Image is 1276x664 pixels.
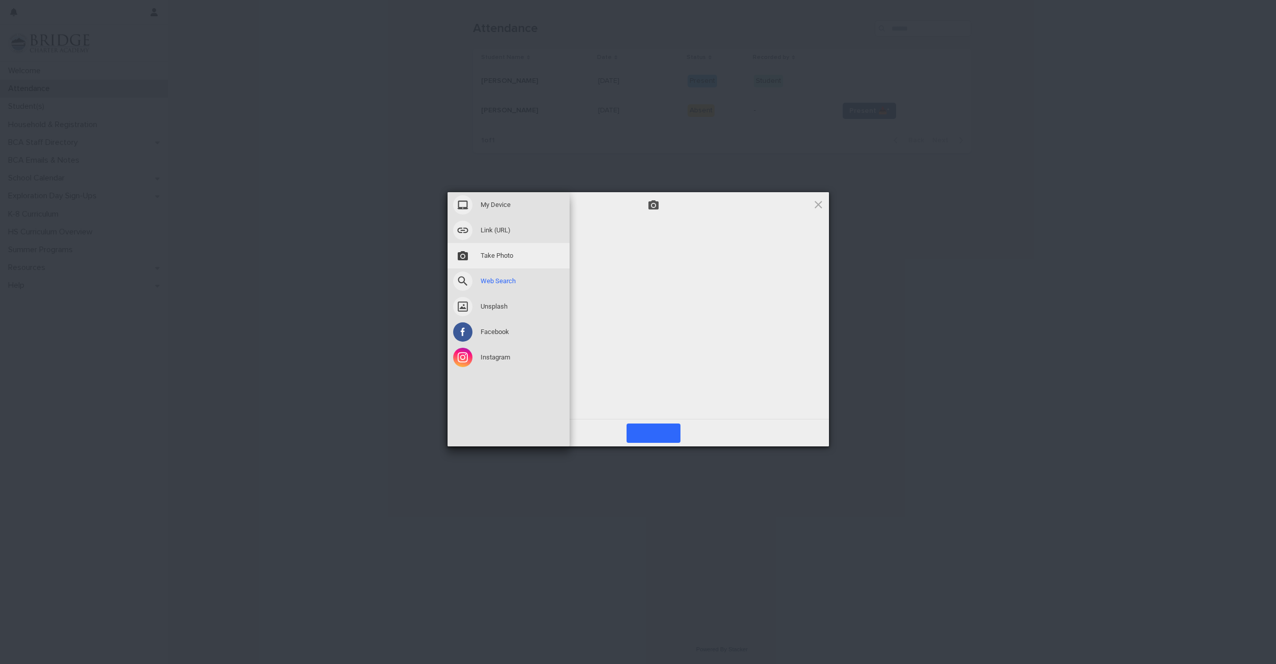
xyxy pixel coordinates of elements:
[648,199,659,210] span: Take Photo
[448,319,570,345] div: Facebook
[448,218,570,243] div: Link (URL)
[481,226,511,235] span: Link (URL)
[481,251,513,260] span: Take Photo
[481,302,508,311] span: Unsplash
[813,199,824,210] span: Click here or hit ESC to close picker
[448,345,570,370] div: Instagram
[448,243,570,268] div: Take Photo
[448,268,570,294] div: Web Search
[481,353,510,362] span: Instagram
[481,277,516,286] span: Web Search
[481,327,509,337] span: Facebook
[448,192,570,218] div: My Device
[481,200,511,209] span: My Device
[448,294,570,319] div: Unsplash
